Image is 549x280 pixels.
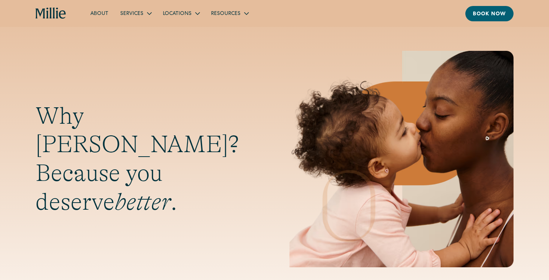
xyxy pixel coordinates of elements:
div: Services [120,10,143,18]
a: About [84,7,114,19]
div: Resources [211,10,241,18]
img: Mother and baby sharing a kiss, highlighting the emotional bond and nurturing care at the heart o... [289,51,514,267]
div: Locations [157,7,205,19]
a: Book now [465,6,514,21]
div: Resources [205,7,254,19]
div: Locations [163,10,192,18]
div: Services [114,7,157,19]
div: Book now [473,10,506,18]
h1: Why [PERSON_NAME]? Because you deserve . [35,102,260,216]
em: better [115,188,171,215]
a: home [35,7,66,19]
